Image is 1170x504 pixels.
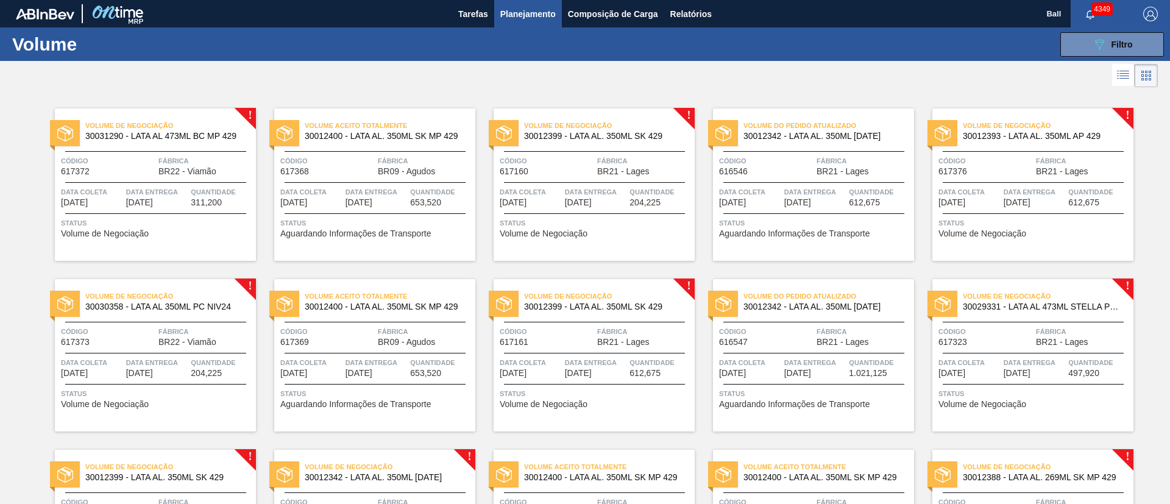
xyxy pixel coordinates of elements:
[496,126,512,141] img: status
[12,37,194,51] h1: Volume
[61,155,155,167] span: Código
[410,186,472,198] span: Quantidade
[500,198,526,207] span: 26/08/2025
[496,296,512,312] img: status
[61,388,253,400] span: Status
[629,198,661,207] span: 204,225
[346,186,408,198] span: Data entrega
[57,126,73,141] img: status
[305,302,466,311] span: 30012400 - LATA AL. 350ML SK MP 429
[597,325,692,338] span: Fábrica
[849,357,911,369] span: Quantidade
[629,357,692,369] span: Quantidade
[719,229,870,238] span: Aguardando Informações de Transporte
[280,369,307,378] span: 26/08/2025
[1036,338,1088,347] span: BR21 - Lages
[963,119,1133,132] span: Volume de Negociação
[1112,64,1135,87] div: Visão em Lista
[280,217,472,229] span: Status
[191,186,253,198] span: Quantidade
[719,325,814,338] span: Código
[597,167,650,176] span: BR21 - Lages
[280,155,375,167] span: Código
[85,119,256,132] span: Volume de Negociação
[61,369,88,378] span: 27/08/2025
[938,155,1033,167] span: Código
[496,467,512,483] img: status
[280,167,309,176] span: 617368
[1004,186,1066,198] span: Data entrega
[346,357,408,369] span: Data entrega
[346,198,372,207] span: 26/08/2025
[719,198,746,207] span: 26/08/2025
[565,198,592,207] span: 27/08/2025
[1135,64,1158,87] div: Visão em Cards
[963,461,1133,473] span: Volume de Negociação
[715,296,731,312] img: status
[277,467,292,483] img: status
[938,229,1026,238] span: Volume de Negociação
[1036,325,1130,338] span: Fábrica
[346,369,372,378] span: 27/08/2025
[280,338,309,347] span: 617369
[524,290,695,302] span: Volume de Negociação
[500,229,587,238] span: Volume de Negociação
[410,357,472,369] span: Quantidade
[938,198,965,207] span: 26/08/2025
[743,461,914,473] span: Volume Aceito Totalmente
[719,186,781,198] span: Data coleta
[500,338,528,347] span: 617161
[817,338,869,347] span: BR21 - Lages
[378,155,472,167] span: Fábrica
[61,186,123,198] span: Data coleta
[158,338,216,347] span: BR22 - Viamão
[565,357,627,369] span: Data entrega
[784,357,846,369] span: Data entrega
[524,302,685,311] span: 30012399 - LATA AL. 350ML SK 429
[1143,7,1158,21] img: Logout
[305,119,475,132] span: Volume Aceito Totalmente
[305,132,466,141] span: 30012400 - LATA AL. 350ML SK MP 429
[597,155,692,167] span: Fábrica
[1060,32,1164,57] button: Filtro
[719,357,781,369] span: Data coleta
[57,296,73,312] img: status
[61,400,149,409] span: Volume de Negociação
[1004,198,1030,207] span: 27/08/2025
[715,467,731,483] img: status
[914,108,1133,261] a: !statusVolume de Negociação30012393 - LATA AL. 350ML AP 429Código617376FábricaBR21 - LagesData co...
[85,290,256,302] span: Volume de Negociação
[61,217,253,229] span: Status
[719,388,911,400] span: Status
[817,155,911,167] span: Fábrica
[565,369,592,378] span: 28/08/2025
[849,198,880,207] span: 612,675
[963,132,1124,141] span: 30012393 - LATA AL. 350ML AP 429
[719,400,870,409] span: Aguardando Informações de Transporte
[500,217,692,229] span: Status
[938,388,1130,400] span: Status
[158,167,216,176] span: BR22 - Viamão
[280,186,342,198] span: Data coleta
[963,302,1124,311] span: 30029331 - LATA AL 473ML STELLA PURE GOLD
[256,108,475,261] a: statusVolume Aceito Totalmente30012400 - LATA AL. 350ML SK MP 429Código617368FábricaBR09 - Agudos...
[938,217,1130,229] span: Status
[629,369,661,378] span: 612,675
[597,338,650,347] span: BR21 - Lages
[500,369,526,378] span: 27/08/2025
[61,198,88,207] span: 23/08/2025
[500,167,528,176] span: 617160
[524,473,685,482] span: 30012400 - LATA AL. 350ML SK MP 429
[280,388,472,400] span: Status
[256,279,475,431] a: statusVolume Aceito Totalmente30012400 - LATA AL. 350ML SK MP 429Código617369FábricaBR09 - Agudos...
[817,325,911,338] span: Fábrica
[524,461,695,473] span: Volume Aceito Totalmente
[305,290,475,302] span: Volume Aceito Totalmente
[410,198,441,207] span: 653,520
[61,357,123,369] span: Data coleta
[938,369,965,378] span: 26/08/2025
[158,155,253,167] span: Fábrica
[524,119,695,132] span: Volume de Negociação
[61,167,90,176] span: 617372
[191,198,222,207] span: 311,200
